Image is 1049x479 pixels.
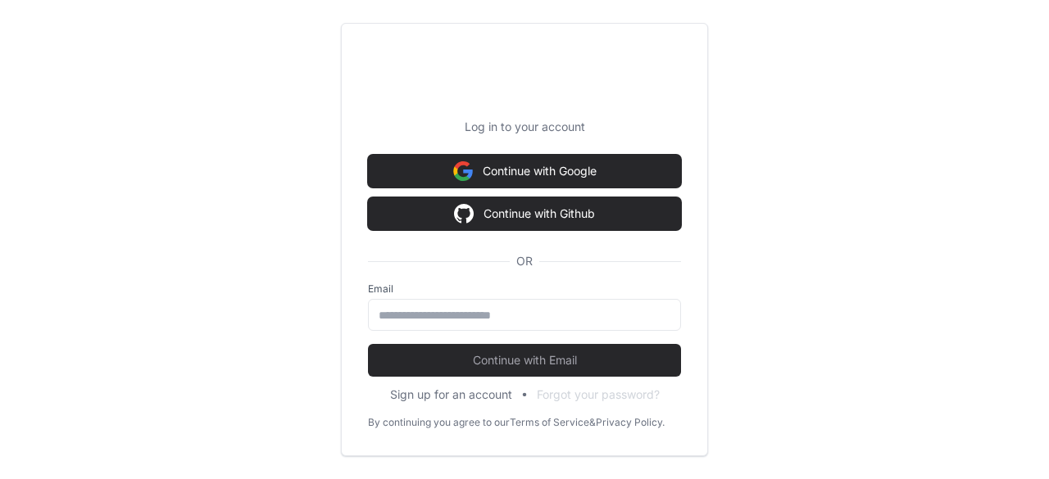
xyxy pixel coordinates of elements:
label: Email [368,282,681,296]
div: & [589,416,596,429]
button: Continue with Google [368,155,681,188]
a: Terms of Service [510,416,589,429]
p: Log in to your account [368,119,681,135]
button: Continue with Github [368,197,681,230]
span: Continue with Email [368,352,681,368]
div: By continuing you agree to our [368,416,510,429]
button: Forgot your password? [537,386,660,403]
button: Sign up for an account [390,386,512,403]
a: Privacy Policy. [596,416,665,429]
img: Sign in with google [453,155,473,188]
img: Sign in with google [454,197,474,230]
button: Continue with Email [368,344,681,377]
span: OR [510,253,539,269]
